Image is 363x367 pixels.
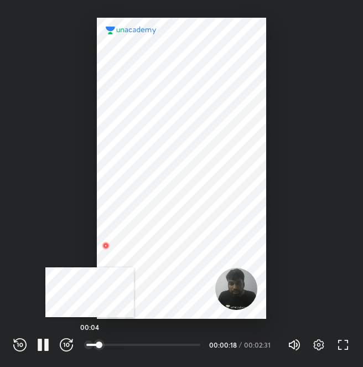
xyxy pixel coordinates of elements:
[80,324,99,330] h5: 00:04
[244,342,274,348] div: 00:02:31
[239,342,242,348] div: /
[99,239,112,252] img: wMgqJGBwKWe8AAAAABJRU5ErkJggg==
[209,342,237,348] div: 00:00:18
[106,27,157,34] img: logo.2a7e12a2.svg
